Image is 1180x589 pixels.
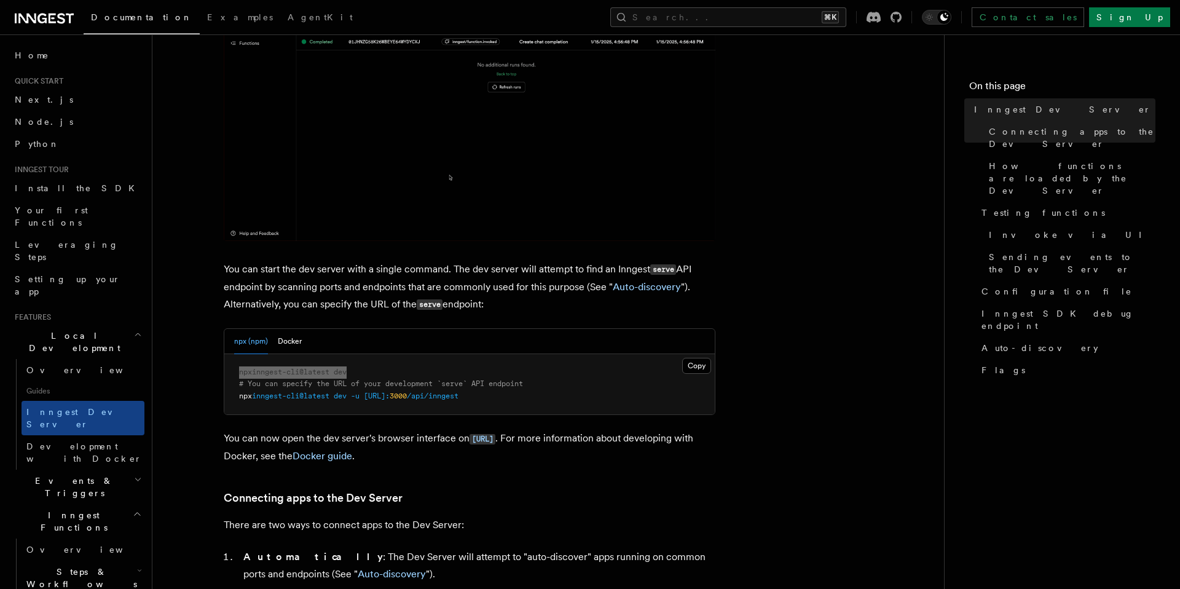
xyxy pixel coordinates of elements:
a: Leveraging Steps [10,234,144,268]
a: Flags [977,359,1155,381]
span: Invoke via UI [989,229,1152,241]
span: Install the SDK [15,183,142,193]
a: Auto-discovery [613,281,681,293]
a: Inngest SDK debug endpoint [977,302,1155,337]
span: inngest-cli@latest [252,368,329,376]
a: Contact sales [972,7,1084,27]
span: How functions are loaded by the Dev Server [989,160,1155,197]
span: Examples [207,12,273,22]
a: Install the SDK [10,177,144,199]
strong: Automatically [243,551,383,563]
h4: On this page [969,79,1155,98]
span: Documentation [91,12,192,22]
span: Testing functions [981,207,1105,219]
span: /api/inngest [407,392,458,400]
a: How functions are loaded by the Dev Server [984,155,1155,202]
a: Home [10,44,144,66]
span: npx [239,392,252,400]
span: Inngest Dev Server [26,407,132,429]
button: Local Development [10,325,144,359]
span: Inngest Dev Server [974,103,1151,116]
a: Your first Functions [10,199,144,234]
span: Development with Docker [26,441,142,464]
span: Your first Functions [15,205,88,227]
span: # You can specify the URL of your development `serve` API endpoint [239,379,523,388]
code: [URL] [470,434,495,445]
span: Setting up your app [15,274,120,296]
a: AgentKit [280,4,360,33]
a: Documentation [84,4,200,34]
span: Local Development [10,330,134,354]
a: Auto-discovery [977,337,1155,359]
button: Inngest Functions [10,504,144,539]
a: Connecting apps to the Dev Server [984,121,1155,155]
span: Sending events to the Dev Server [989,251,1155,275]
p: You can start the dev server with a single command. The dev server will attempt to find an Innges... [224,261,715,314]
a: Docker guide [293,450,352,462]
span: AgentKit [288,12,353,22]
span: Next.js [15,95,73,105]
span: Leveraging Steps [15,240,119,262]
a: Setting up your app [10,268,144,302]
span: Overview [26,365,153,375]
span: dev [334,392,347,400]
a: Testing functions [977,202,1155,224]
code: serve [417,299,442,310]
span: Inngest SDK debug endpoint [981,307,1155,332]
button: Docker [278,329,302,354]
span: dev [334,368,347,376]
span: -u [351,392,360,400]
a: Sign Up [1089,7,1170,27]
a: Sending events to the Dev Server [984,246,1155,280]
a: Next.js [10,89,144,111]
span: Guides [22,381,144,401]
kbd: ⌘K [822,11,839,23]
span: Configuration file [981,285,1132,298]
a: [URL] [470,432,495,444]
button: npx (npm) [234,329,268,354]
span: Quick start [10,76,63,86]
a: Inngest Dev Server [22,401,144,435]
a: Development with Docker [22,435,144,470]
a: Overview [22,539,144,561]
span: Features [10,312,51,322]
span: npx [239,368,252,376]
button: Search...⌘K [610,7,846,27]
a: Inngest Dev Server [969,98,1155,121]
a: Connecting apps to the Dev Server [224,489,403,507]
a: Invoke via UI [984,224,1155,246]
a: Configuration file [977,280,1155,302]
p: There are two ways to connect apps to the Dev Server: [224,516,715,534]
div: Local Development [10,359,144,470]
span: Events & Triggers [10,475,134,499]
button: Toggle dark mode [922,10,951,25]
button: Events & Triggers [10,470,144,504]
span: Python [15,139,60,149]
span: Home [15,49,49,61]
span: Inngest tour [10,165,69,175]
a: Examples [200,4,280,33]
span: Flags [981,364,1025,376]
a: Auto-discovery [358,568,426,580]
p: You can now open the dev server's browser interface on . For more information about developing wi... [224,430,715,465]
span: Node.js [15,117,73,127]
span: inngest-cli@latest [252,392,329,400]
code: serve [650,264,676,275]
a: Node.js [10,111,144,133]
span: Auto-discovery [981,342,1098,354]
span: [URL]: [364,392,390,400]
span: 3000 [390,392,407,400]
a: Overview [22,359,144,381]
span: Overview [26,545,153,555]
a: Python [10,133,144,155]
button: Copy [682,358,711,374]
span: Connecting apps to the Dev Server [989,125,1155,150]
span: Inngest Functions [10,509,133,534]
li: : The Dev Server will attempt to "auto-discover" apps running on common ports and endpoints (See ... [240,548,715,583]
